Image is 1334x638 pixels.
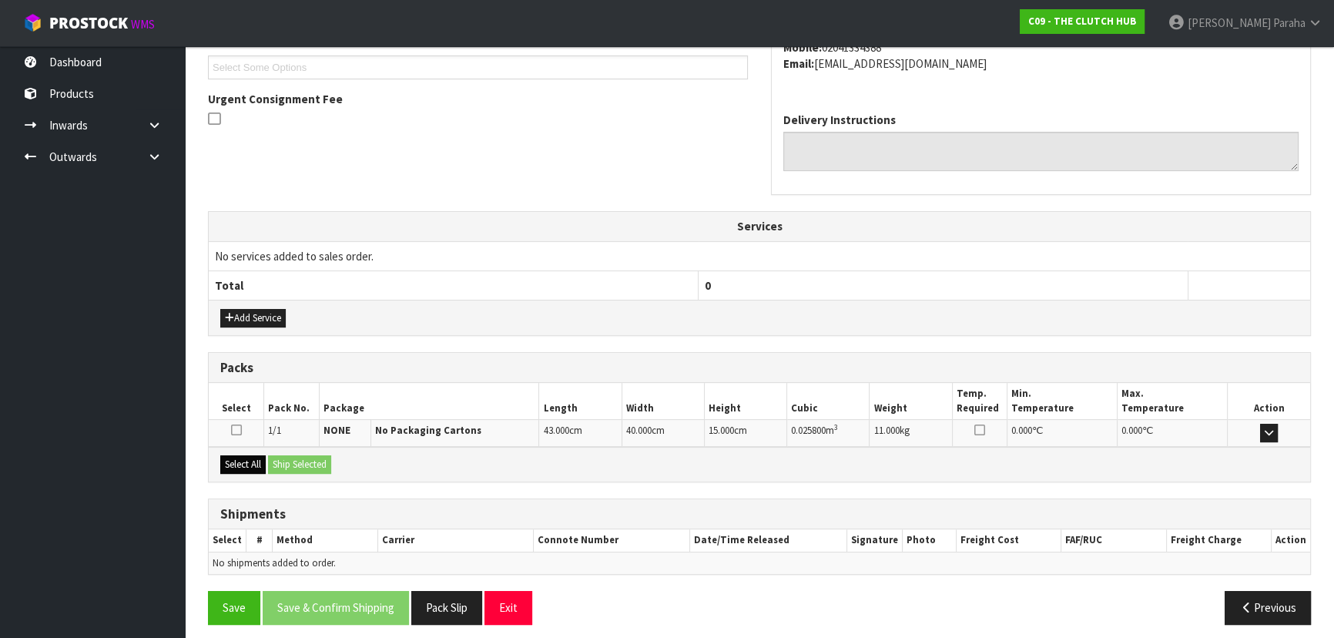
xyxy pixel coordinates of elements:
[323,424,350,437] strong: NONE
[1007,383,1118,419] th: Min. Temperature
[1121,424,1142,437] span: 0.000
[1020,9,1145,34] a: C09 - THE CLUTCH HUB
[1118,383,1228,419] th: Max. Temperature
[622,420,704,447] td: cm
[846,529,902,552] th: Signature
[220,309,286,327] button: Add Service
[209,271,699,301] th: Total
[220,455,266,474] button: Select All
[209,241,1310,270] td: No services added to sales order.
[209,529,246,552] th: Select
[783,39,1299,72] address: 02041334388 [EMAIL_ADDRESS][DOMAIN_NAME]
[956,529,1061,552] th: Freight Cost
[1228,383,1310,419] th: Action
[539,420,622,447] td: cm
[209,552,1310,574] td: No shipments added to order.
[704,383,786,419] th: Height
[1166,529,1271,552] th: Freight Charge
[870,420,952,447] td: kg
[622,383,704,419] th: Width
[1011,424,1032,437] span: 0.000
[1007,420,1118,447] td: ℃
[783,112,896,128] label: Delivery Instructions
[709,424,734,437] span: 15.000
[263,591,409,624] button: Save & Confirm Shipping
[209,212,1310,241] th: Services
[23,13,42,32] img: cube-alt.png
[411,591,482,624] button: Pack Slip
[208,91,343,107] label: Urgent Consignment Fee
[220,507,1299,522] h3: Shipments
[690,529,847,552] th: Date/Time Released
[952,383,1007,419] th: Temp. Required
[783,40,822,55] strong: mobile
[534,529,690,552] th: Connote Number
[131,17,155,32] small: WMS
[704,420,786,447] td: cm
[539,383,622,419] th: Length
[873,424,899,437] span: 11.000
[220,361,1299,375] h3: Packs
[1028,15,1136,28] strong: C09 - THE CLUTCH HUB
[783,56,814,71] strong: email
[834,422,838,432] sup: 3
[375,424,481,437] strong: No Packaging Cartons
[902,529,956,552] th: Photo
[264,383,320,419] th: Pack No.
[208,591,260,624] button: Save
[791,424,826,437] span: 0.025800
[1225,591,1311,624] button: Previous
[268,455,331,474] button: Ship Selected
[246,529,273,552] th: #
[787,383,870,419] th: Cubic
[268,424,281,437] span: 1/1
[705,278,711,293] span: 0
[484,591,532,624] button: Exit
[1271,529,1310,552] th: Action
[1273,15,1306,30] span: Paraha
[1061,529,1167,552] th: FAF/RUC
[319,383,539,419] th: Package
[377,529,533,552] th: Carrier
[626,424,652,437] span: 40.000
[870,383,952,419] th: Weight
[209,383,264,419] th: Select
[1118,420,1228,447] td: ℃
[1188,15,1271,30] span: [PERSON_NAME]
[273,529,377,552] th: Method
[787,420,870,447] td: m
[49,13,128,33] span: ProStock
[543,424,568,437] span: 43.000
